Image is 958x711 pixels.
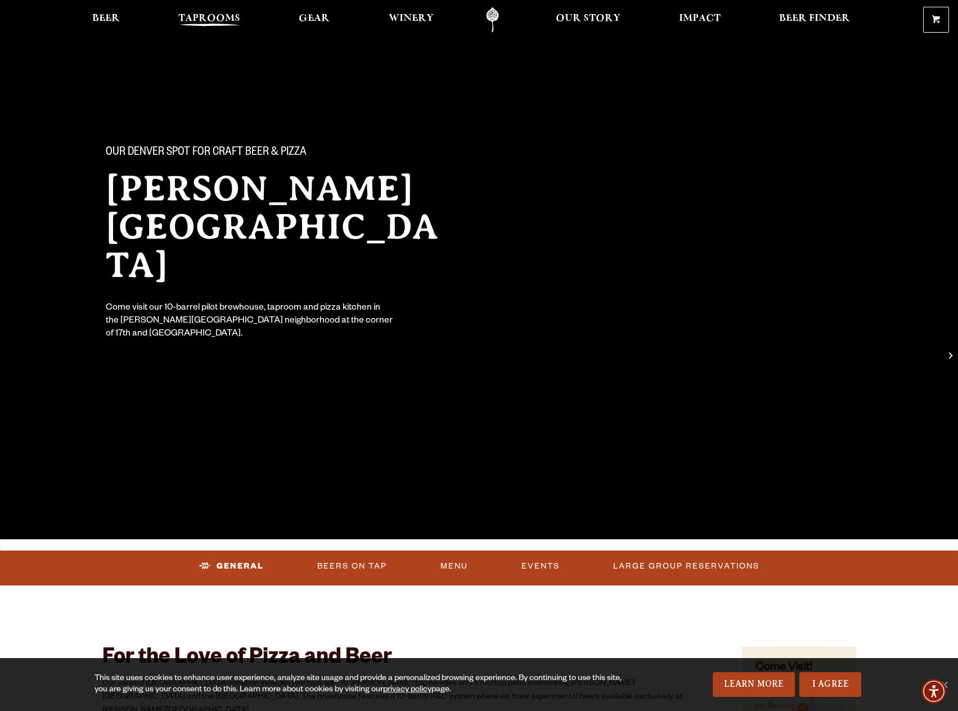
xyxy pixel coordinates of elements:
span: Beer [92,14,120,23]
a: Menu [436,553,473,579]
span: Winery [389,14,434,23]
a: I Agree [799,672,861,697]
span: Impact [679,14,721,23]
span: Our Denver spot for craft beer & pizza [106,146,307,160]
span: Our Story [556,14,620,23]
a: Gear [291,7,337,33]
div: Come visit our 10-barrel pilot brewhouse, taproom and pizza kitchen in the [PERSON_NAME][GEOGRAPH... [106,302,394,341]
div: Accessibility Menu [921,679,946,704]
a: Learn More [713,672,795,697]
a: Taprooms [171,7,248,33]
div: This site uses cookies to enhance user experience, analyze site usage and provide a personalized ... [95,673,636,696]
a: Winery [381,7,441,33]
span: Beer Finder [779,14,850,23]
a: Impact [672,7,728,33]
a: General [195,553,268,579]
h2: For the Love of Pizza and Beer [102,647,714,672]
span: Taprooms [178,14,240,23]
a: privacy policy [383,686,431,695]
a: Our Story [548,7,628,33]
a: Odell Home [471,7,514,33]
a: Large Group Reservations [609,553,764,579]
h2: [PERSON_NAME][GEOGRAPHIC_DATA] [106,169,457,284]
a: Beers On Tap [313,553,392,579]
span: Gear [299,14,330,23]
a: Beer Finder [772,7,857,33]
a: Events [517,553,564,579]
a: Beer [85,7,127,33]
